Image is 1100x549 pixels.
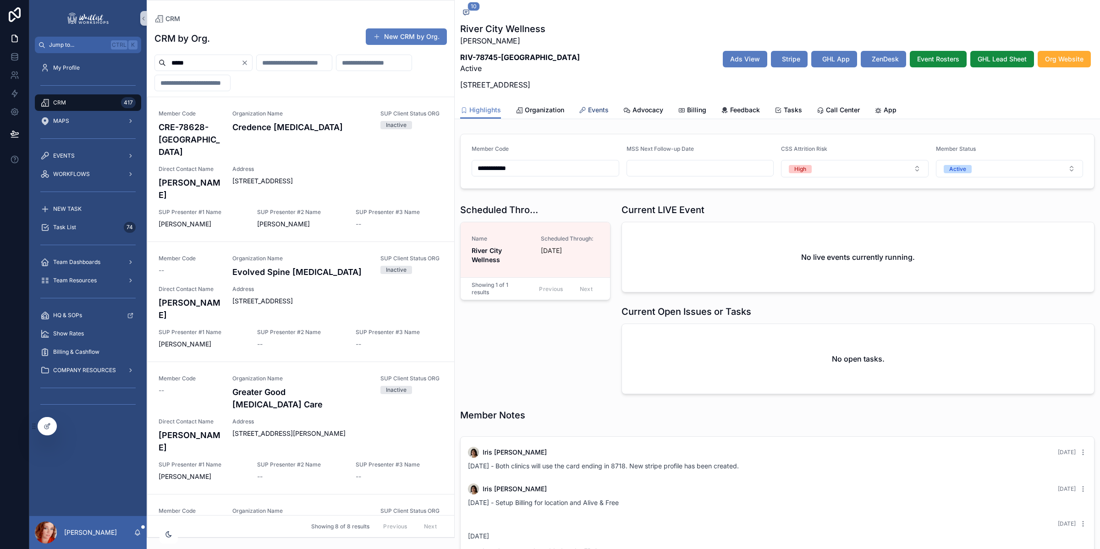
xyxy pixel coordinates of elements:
[1045,55,1083,64] span: Org Website
[159,461,246,468] span: SUP Presenter #1 Name
[53,258,100,266] span: Team Dashboards
[782,55,800,64] span: Stripe
[356,340,361,349] span: --
[678,102,706,120] a: Billing
[311,523,369,530] span: Showing 8 of 8 results
[366,28,447,45] button: New CRM by Org.
[159,472,246,481] span: [PERSON_NAME]
[64,528,117,537] p: [PERSON_NAME]
[386,266,407,274] div: Inactive
[159,255,221,262] span: Member Code
[35,219,141,236] a: Task List74
[232,121,369,133] h4: Credence [MEDICAL_DATA]
[472,145,509,152] span: Member Code
[822,55,850,64] span: GHL App
[775,102,802,120] a: Tasks
[380,110,443,117] span: SUP Client Status ORG
[159,209,246,216] span: SUP Presenter #1 Name
[936,145,976,152] span: Member Status
[53,117,69,125] span: MAPS
[159,165,221,173] span: Direct Contact Name
[159,340,246,349] span: [PERSON_NAME]
[460,102,501,119] a: Highlights
[35,201,141,217] a: NEW TASK
[386,386,407,394] div: Inactive
[159,121,221,158] h4: CRE-78628-[GEOGRAPHIC_DATA]
[159,176,221,201] h4: [PERSON_NAME]
[232,418,443,425] span: Address
[516,102,564,120] a: Organization
[730,105,760,115] span: Feedback
[579,102,609,120] a: Events
[460,22,580,35] h1: River City Wellness
[241,59,252,66] button: Clear
[35,60,141,76] a: My Profile
[159,418,221,425] span: Direct Contact Name
[356,329,443,336] span: SUP Presenter #3 Name
[159,329,246,336] span: SUP Presenter #1 Name
[159,296,221,321] h4: [PERSON_NAME]
[910,51,967,67] button: Event Rosters
[257,220,345,229] span: [PERSON_NAME]
[159,375,221,382] span: Member Code
[949,165,966,173] div: Active
[159,285,221,293] span: Direct Contact Name
[472,247,504,264] strong: River City Wellness
[154,32,210,45] h1: CRM by Org.
[159,429,221,454] h4: [PERSON_NAME]
[784,105,802,115] span: Tasks
[35,272,141,289] a: Team Resources
[165,14,180,23] span: CRM
[53,330,84,337] span: Show Rates
[771,51,808,67] button: Stripe
[232,165,443,173] span: Address
[356,472,361,481] span: --
[148,97,454,242] a: Member CodeCRE-78628-[GEOGRAPHIC_DATA]Organization NameCredence [MEDICAL_DATA]SUP Client Status O...
[721,102,760,120] a: Feedback
[257,340,263,349] span: --
[794,165,806,173] div: High
[1058,520,1076,527] span: [DATE]
[35,148,141,164] a: EVENTS
[53,170,90,178] span: WORKFLOWS
[627,145,694,152] span: MSS Next Follow-up Date
[970,51,1034,67] button: GHL Lead Sheet
[380,507,443,515] span: SUP Client Status ORG
[380,255,443,262] span: SUP Client Status ORG
[53,348,99,356] span: Billing & Cashflow
[232,386,369,411] h4: Greater Good [MEDICAL_DATA] Care
[386,121,407,129] div: Inactive
[730,55,760,64] span: Ads View
[978,55,1027,64] span: GHL Lead Sheet
[148,362,454,494] a: Member Code--Organization NameGreater Good [MEDICAL_DATA] CareSUP Client Status ORGInactiveDirect...
[356,220,361,229] span: --
[232,429,443,438] span: [STREET_ADDRESS][PERSON_NAME]
[232,375,369,382] span: Organization Name
[884,105,896,115] span: App
[257,329,345,336] span: SUP Presenter #2 Name
[380,375,443,382] span: SUP Client Status ORG
[472,281,525,296] span: Showing 1 of 1 results
[801,252,915,263] h2: No live events currently running.
[936,160,1083,177] button: Select Button
[232,176,443,186] span: [STREET_ADDRESS]
[111,40,127,49] span: Ctrl
[29,53,147,423] div: scrollable content
[35,362,141,379] a: COMPANY RESOURCES
[460,409,525,422] h1: Member Notes
[35,94,141,111] a: CRM417
[35,325,141,342] a: Show Rates
[257,209,345,216] span: SUP Presenter #2 Name
[468,462,739,470] span: [DATE] - Both clinics will use the card ending in 8718. New stripe profile has been created.
[781,160,929,177] button: Select Button
[832,353,885,364] h2: No open tasks.
[232,266,369,278] h4: Evolved Spine [MEDICAL_DATA]
[232,255,369,262] span: Organization Name
[874,102,896,120] a: App
[525,105,564,115] span: Organization
[460,53,580,62] strong: RIV-78745-[GEOGRAPHIC_DATA]
[1058,449,1076,456] span: [DATE]
[460,203,542,216] h1: Scheduled Through:
[472,235,530,242] span: Name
